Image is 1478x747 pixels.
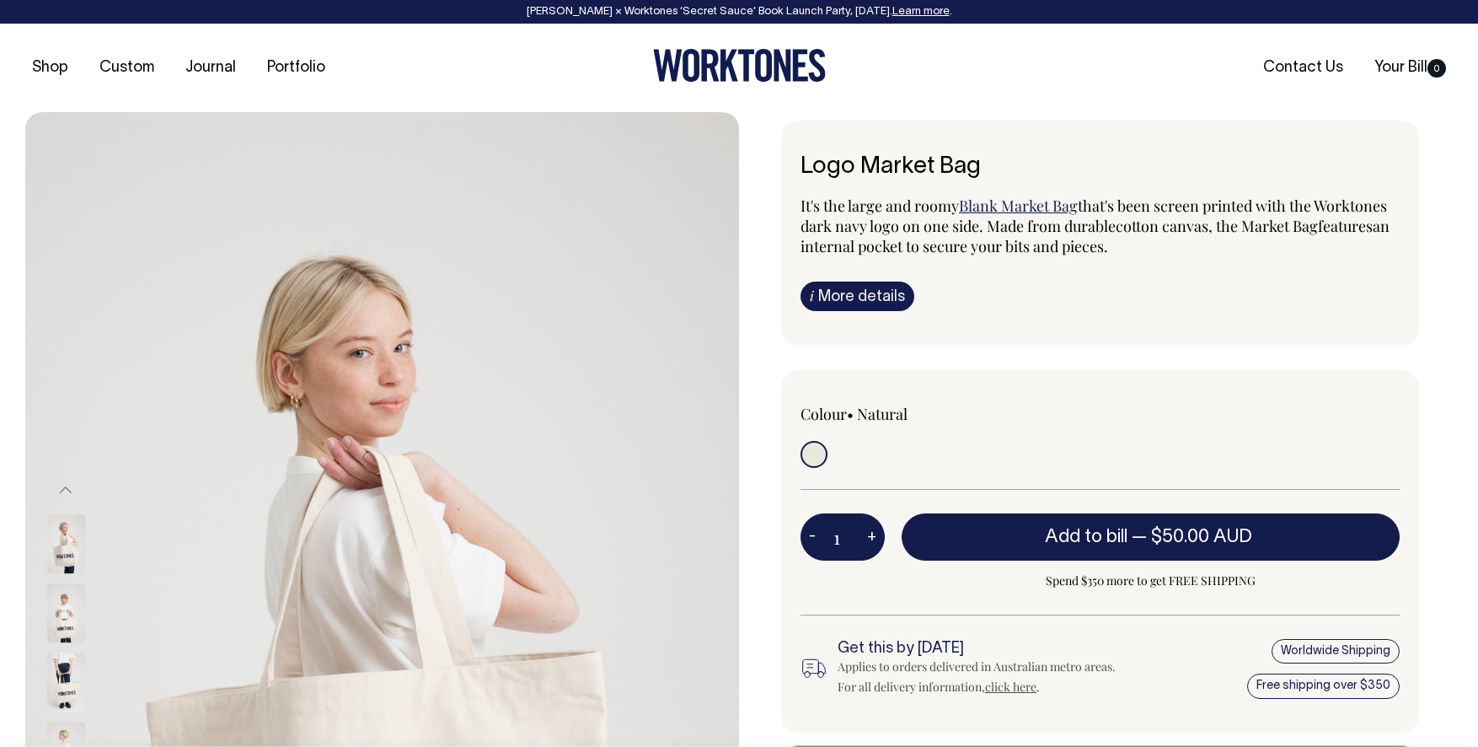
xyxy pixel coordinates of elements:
[1427,59,1446,78] span: 0
[847,404,854,424] span: •
[47,514,85,573] img: Logo Market Bag
[857,404,908,424] label: Natural
[801,154,1400,180] h6: Logo Market Bag
[1151,529,1252,545] span: $50.00 AUD
[902,571,1400,591] span: Spend $350 more to get FREE SHIPPING
[1318,216,1373,236] span: features
[1116,216,1318,236] span: cotton canvas, the Market Bag
[25,54,75,82] a: Shop
[1132,529,1256,545] span: —
[1368,54,1453,82] a: Your Bill0
[801,520,824,554] button: -
[801,216,1390,256] span: an internal pocket to secure your bits and pieces.
[801,282,914,311] a: iMore details
[47,653,85,712] img: Logo Market Bag
[810,287,814,304] span: i
[892,7,950,17] a: Learn more
[801,404,1040,424] div: Colour
[93,54,161,82] a: Custom
[179,54,243,82] a: Journal
[801,196,1400,256] p: It's the large and roomy that's been screen printed with the Worktones dark navy logo on one side...
[838,641,1127,658] h6: Get this by [DATE]
[859,520,885,554] button: +
[985,679,1036,695] a: click here
[1256,54,1350,82] a: Contact Us
[47,583,85,642] img: Logo Market Bag
[17,6,1461,18] div: [PERSON_NAME] × Worktones ‘Secret Sauce’ Book Launch Party, [DATE]. .
[902,513,1400,561] button: Add to bill —$50.00 AUD
[959,196,1078,216] a: Blank Market Bag
[53,471,78,509] button: Previous
[838,657,1127,697] div: Applies to orders delivered in Australian metro areas. For all delivery information, .
[1045,529,1127,545] span: Add to bill
[260,54,332,82] a: Portfolio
